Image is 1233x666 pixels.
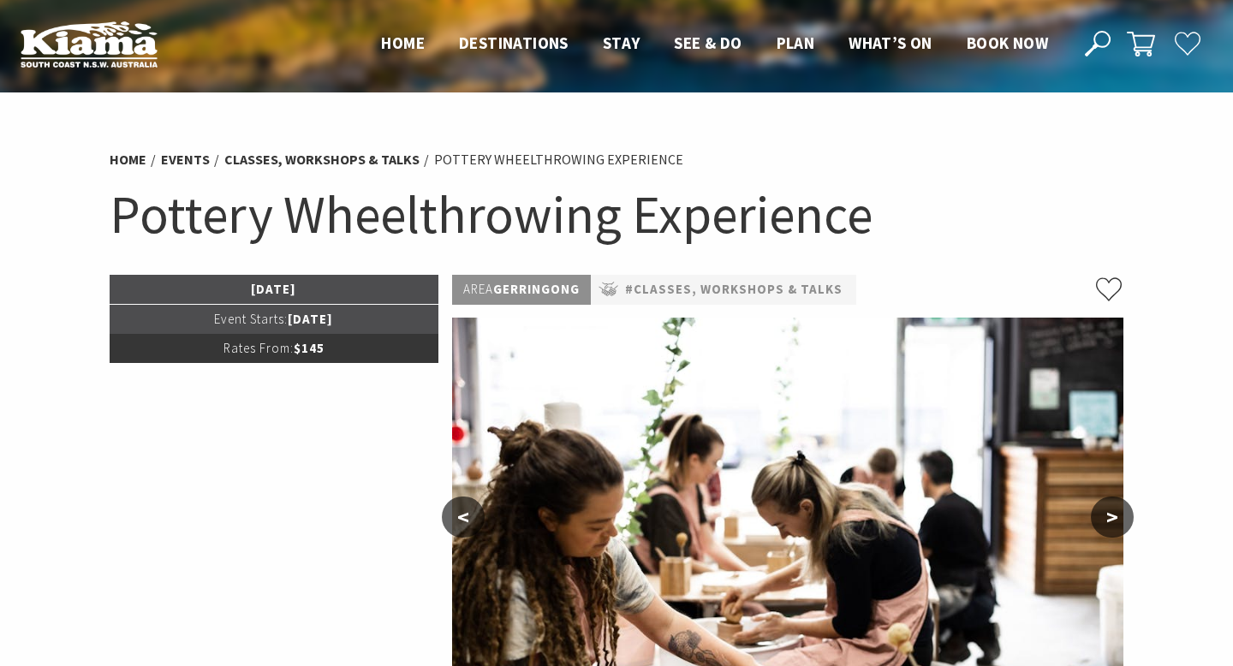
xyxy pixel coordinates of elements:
[463,281,493,297] span: Area
[603,33,640,53] span: Stay
[110,275,438,304] p: [DATE]
[381,33,425,53] span: Home
[224,151,420,169] a: Classes, Workshops & Talks
[459,33,569,53] span: Destinations
[110,151,146,169] a: Home
[777,33,815,53] span: Plan
[214,311,288,327] span: Event Starts:
[1091,497,1134,538] button: >
[849,33,932,53] span: What’s On
[223,340,294,356] span: Rates From:
[674,33,742,53] span: See & Do
[967,33,1048,53] span: Book now
[110,334,438,363] p: $145
[625,279,843,300] a: #Classes, Workshops & Talks
[21,21,158,68] img: Kiama Logo
[110,305,438,334] p: [DATE]
[442,497,485,538] button: <
[161,151,210,169] a: Events
[452,275,591,305] p: Gerringong
[110,180,1123,249] h1: Pottery Wheelthrowing Experience
[364,30,1065,58] nav: Main Menu
[434,149,683,171] li: Pottery Wheelthrowing Experience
